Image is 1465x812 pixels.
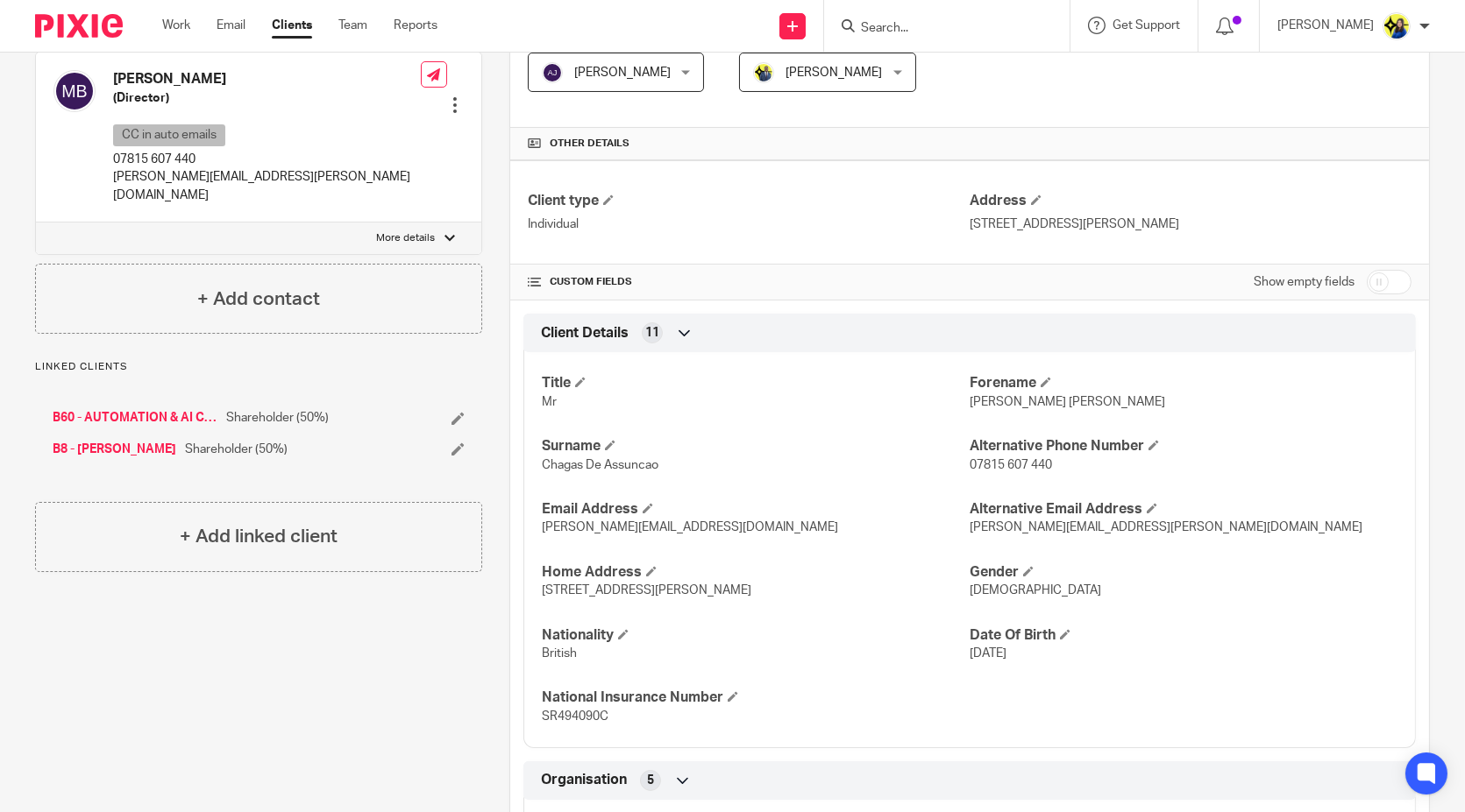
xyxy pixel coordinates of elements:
[542,563,970,582] h4: Home Address
[185,441,288,458] span: Shareholder (50%)
[542,647,577,660] span: British
[970,459,1052,471] span: 07815 607 440
[113,70,421,88] h4: [PERSON_NAME]
[272,17,312,34] a: Clients
[1254,273,1355,291] label: Show empty fields
[197,286,320,313] h4: + Add contact
[970,396,1165,408] span: [PERSON_NAME] [PERSON_NAME]
[970,563,1397,582] h4: Gender
[574,67,671,79] span: [PERSON_NAME]
[113,168,421,204] p: [PERSON_NAME][EMAIL_ADDRESS][PERSON_NAME][DOMAIN_NAME]
[970,500,1397,519] h4: Alternative Email Address
[394,17,437,34] a: Reports
[970,374,1397,392] h4: Forename
[645,324,659,342] span: 11
[647,772,654,789] span: 5
[542,584,751,597] span: [STREET_ADDRESS][PERSON_NAME]
[542,396,557,408] span: Mr
[970,437,1397,455] h4: Alternative Phone Number
[1277,17,1374,34] p: [PERSON_NAME]
[970,584,1101,597] span: [DEMOGRAPHIC_DATA]
[53,409,217,427] a: B60 - AUTOMATION & AI CONSULTING LTD
[217,17,245,34] a: Email
[180,523,338,550] h4: + Add linked client
[338,17,367,34] a: Team
[35,360,482,374] p: Linked clients
[528,215,970,233] p: Individual
[542,437,970,455] h4: Surname
[542,459,658,471] span: Chagas De Assuncao
[542,710,608,723] span: SR494090C
[859,21,1017,37] input: Search
[970,647,1006,660] span: [DATE]
[541,771,627,789] span: Organisation
[1113,19,1180,32] span: Get Support
[113,89,421,107] h5: (Director)
[970,626,1397,645] h4: Date Of Birth
[542,62,563,83] img: svg%3E
[113,124,225,146] p: CC in auto emails
[542,500,970,519] h4: Email Address
[226,409,329,427] span: Shareholder (50%)
[550,137,629,151] span: Other details
[113,151,421,168] p: 07815 607 440
[377,231,436,245] p: More details
[35,14,123,38] img: Pixie
[528,275,970,289] h4: CUSTOM FIELDS
[786,67,882,79] span: [PERSON_NAME]
[53,441,176,458] a: B8 - [PERSON_NAME]
[541,324,629,342] span: Client Details
[528,192,970,210] h4: Client type
[542,374,970,392] h4: Title
[53,70,96,112] img: svg%3E
[542,521,838,533] span: [PERSON_NAME][EMAIL_ADDRESS][DOMAIN_NAME]
[970,521,1362,533] span: [PERSON_NAME][EMAIL_ADDRESS][PERSON_NAME][DOMAIN_NAME]
[162,17,190,34] a: Work
[970,215,1412,233] p: [STREET_ADDRESS][PERSON_NAME]
[753,62,774,83] img: Dennis-Starbridge.jpg
[542,688,970,707] h4: National Insurance Number
[970,192,1412,210] h4: Address
[542,626,970,645] h4: Nationality
[1383,12,1411,40] img: Bobo-Starbridge%201.jpg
